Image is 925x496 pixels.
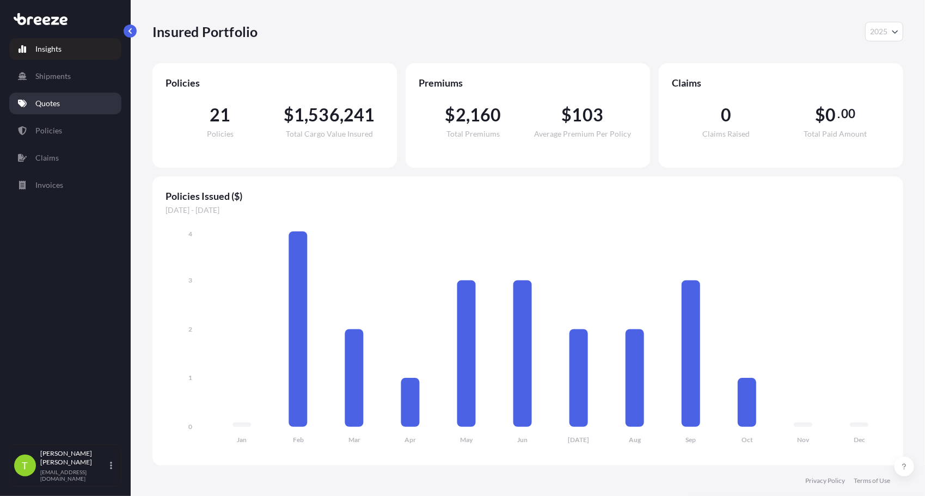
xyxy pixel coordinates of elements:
[445,106,456,124] span: $
[460,436,473,444] tspan: May
[22,460,28,471] span: T
[293,436,304,444] tspan: Feb
[35,125,62,136] p: Policies
[9,120,121,142] a: Policies
[9,93,121,114] a: Quotes
[207,130,234,138] span: Policies
[237,436,247,444] tspan: Jan
[419,76,637,89] span: Premiums
[870,26,887,37] span: 2025
[561,106,572,124] span: $
[742,436,753,444] tspan: Oct
[40,469,108,482] p: [EMAIL_ADDRESS][DOMAIN_NAME]
[721,106,732,124] span: 0
[308,106,340,124] span: 536
[35,71,71,82] p: Shipments
[466,106,470,124] span: ,
[854,476,890,485] a: Terms of Use
[865,22,903,41] button: Year Selector
[188,325,192,333] tspan: 2
[837,109,840,118] span: .
[166,205,890,216] span: [DATE] - [DATE]
[166,189,890,203] span: Policies Issued ($)
[344,106,375,124] span: 241
[340,106,344,124] span: ,
[446,130,500,138] span: Total Premiums
[40,449,108,467] p: [PERSON_NAME] [PERSON_NAME]
[9,65,121,87] a: Shipments
[517,436,528,444] tspan: Jun
[816,106,826,124] span: $
[534,130,631,138] span: Average Premium Per Policy
[842,109,856,118] span: 00
[188,374,192,382] tspan: 1
[568,436,590,444] tspan: [DATE]
[188,230,192,238] tspan: 4
[304,106,308,124] span: ,
[686,436,696,444] tspan: Sep
[294,106,304,124] span: 1
[672,76,890,89] span: Claims
[797,436,810,444] tspan: Nov
[35,152,59,163] p: Claims
[703,130,750,138] span: Claims Raised
[35,180,63,191] p: Invoices
[9,38,121,60] a: Insights
[152,23,258,40] p: Insured Portfolio
[405,436,416,444] tspan: Apr
[572,106,604,124] span: 103
[9,147,121,169] a: Claims
[456,106,466,124] span: 2
[9,174,121,196] a: Invoices
[854,436,865,444] tspan: Dec
[210,106,230,124] span: 21
[348,436,360,444] tspan: Mar
[470,106,501,124] span: 160
[805,476,845,485] a: Privacy Policy
[286,130,373,138] span: Total Cargo Value Insured
[629,436,641,444] tspan: Aug
[35,44,62,54] p: Insights
[826,106,836,124] span: 0
[188,276,192,284] tspan: 3
[284,106,294,124] span: $
[188,422,192,431] tspan: 0
[804,130,867,138] span: Total Paid Amount
[166,76,384,89] span: Policies
[35,98,60,109] p: Quotes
